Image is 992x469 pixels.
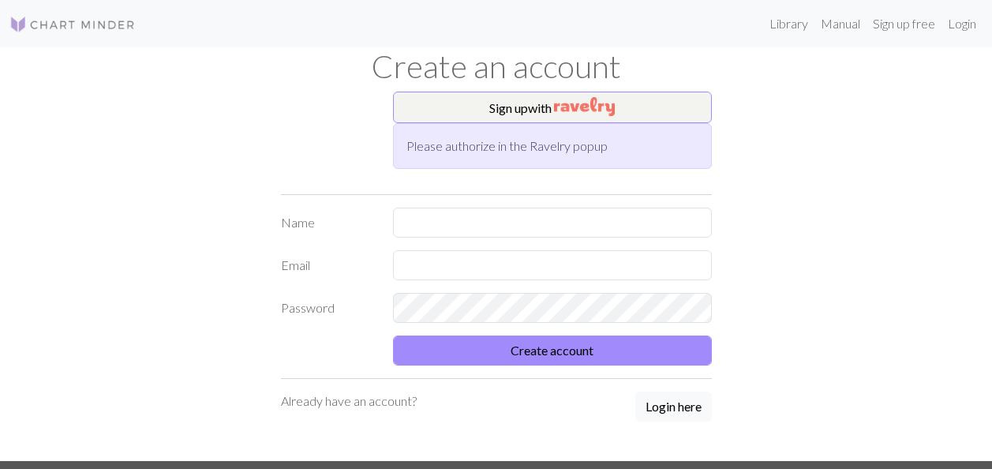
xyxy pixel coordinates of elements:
a: Library [763,8,814,39]
label: Email [271,250,384,280]
a: Login here [635,392,712,423]
a: Login [941,8,983,39]
div: Please authorize in the Ravelry popup [393,123,712,169]
button: Login here [635,392,712,422]
label: Password [271,293,384,323]
p: Already have an account? [281,392,417,411]
label: Name [271,208,384,238]
a: Sign up free [867,8,941,39]
button: Sign upwith [393,92,712,123]
button: Create account [393,336,712,366]
a: Manual [814,8,867,39]
h1: Create an account [47,47,946,85]
img: Ravelry [554,97,615,116]
img: Logo [9,15,136,34]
